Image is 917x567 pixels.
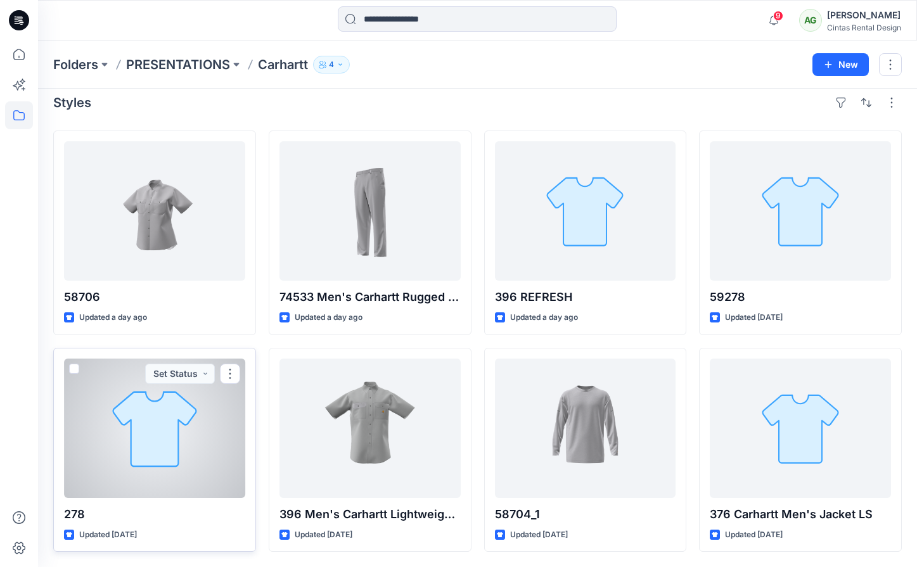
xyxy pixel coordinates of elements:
[64,359,245,498] a: 278
[313,56,350,73] button: 4
[773,11,783,21] span: 9
[827,23,901,32] div: Cintas Rental Design
[710,506,891,523] p: 376 Carhartt Men's Jacket LS
[64,141,245,281] a: 58706
[79,528,137,542] p: Updated [DATE]
[279,288,461,306] p: 74533 Men's Carhartt Rugged Flex Pant
[64,506,245,523] p: 278
[126,56,230,73] a: PRESENTATIONS
[495,288,676,306] p: 396 REFRESH
[495,141,676,281] a: 396 REFRESH
[258,56,308,73] p: Carhartt
[295,528,352,542] p: Updated [DATE]
[725,311,783,324] p: Updated [DATE]
[710,359,891,498] a: 376 Carhartt Men's Jacket LS
[799,9,822,32] div: AG
[710,288,891,306] p: 59278
[279,359,461,498] a: 396 Men's Carhartt Lightweight Workshirt LS/SS
[53,56,98,73] a: Folders
[79,311,147,324] p: Updated a day ago
[710,141,891,281] a: 59278
[510,528,568,542] p: Updated [DATE]
[53,95,91,110] h4: Styles
[725,528,783,542] p: Updated [DATE]
[827,8,901,23] div: [PERSON_NAME]
[812,53,869,76] button: New
[329,58,334,72] p: 4
[510,311,578,324] p: Updated a day ago
[64,288,245,306] p: 58706
[295,311,362,324] p: Updated a day ago
[495,506,676,523] p: 58704_1
[279,141,461,281] a: 74533 Men's Carhartt Rugged Flex Pant
[495,359,676,498] a: 58704_1
[279,506,461,523] p: 396 Men's Carhartt Lightweight Workshirt LS/SS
